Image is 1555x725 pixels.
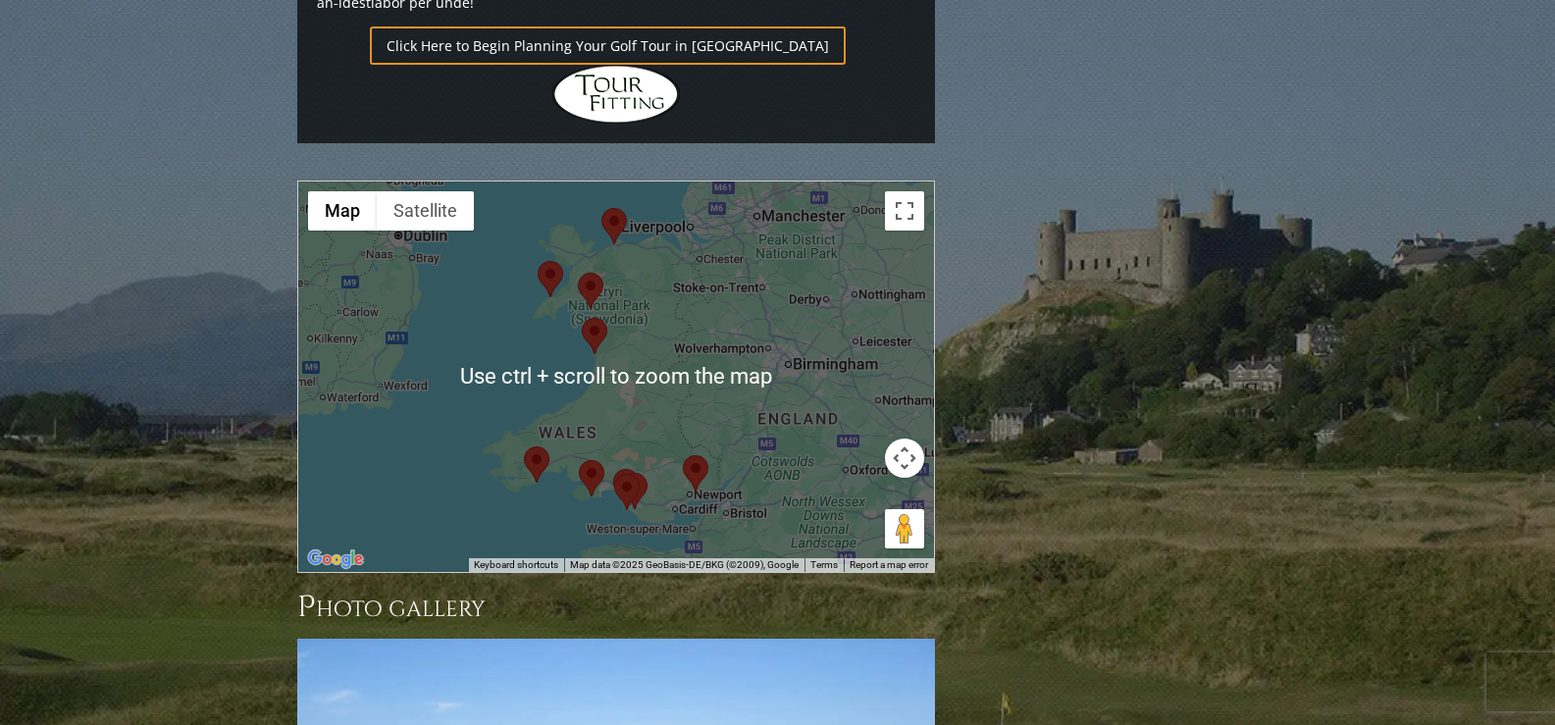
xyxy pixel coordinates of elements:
span: Map data ©2025 GeoBasis-DE/BKG (©2009), Google [570,559,799,570]
h3: Photo Gallery [297,588,935,627]
button: Show satellite imagery [377,191,474,231]
button: Show street map [308,191,377,231]
a: Report a map error [850,559,928,570]
a: Open this area in Google Maps (opens a new window) [303,546,368,572]
a: Click Here to Begin Planning Your Golf Tour in [GEOGRAPHIC_DATA] [370,26,846,65]
img: Hidden Links [552,65,680,124]
button: Toggle fullscreen view [885,191,924,231]
a: Terms (opens in new tab) [810,559,838,570]
button: Keyboard shortcuts [474,558,558,572]
button: Drag Pegman onto the map to open Street View [885,509,924,548]
button: Map camera controls [885,439,924,478]
img: Google [303,546,368,572]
